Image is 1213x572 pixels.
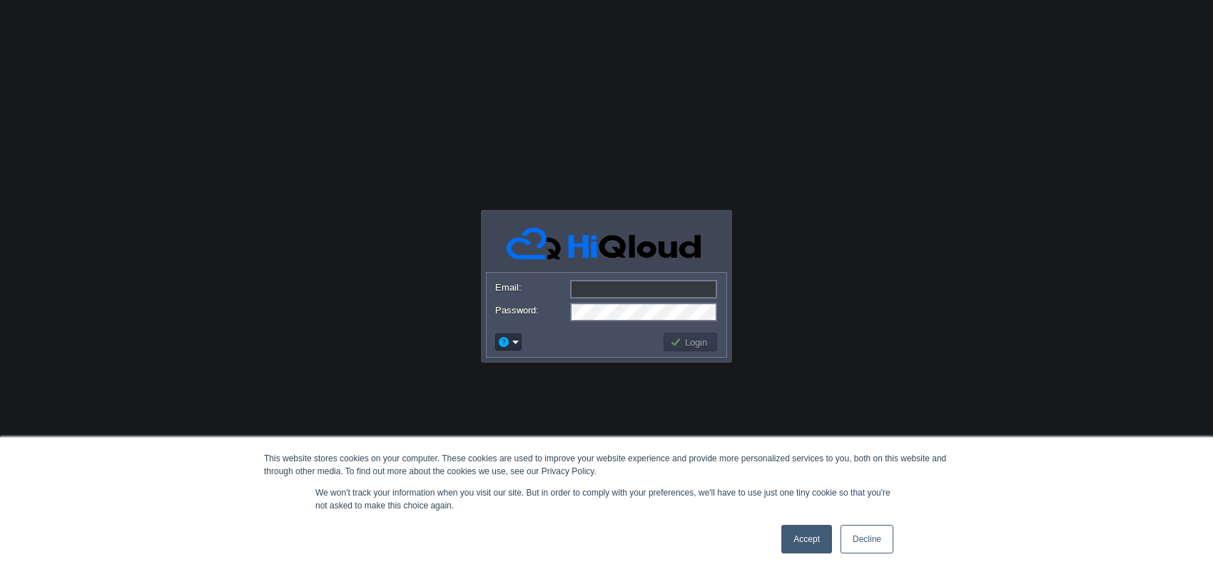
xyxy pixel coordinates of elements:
label: Email: [495,280,569,295]
a: Decline [841,525,893,553]
p: We won't track your information when you visit our site. But in order to comply with your prefere... [315,486,898,512]
a: Accept [781,525,832,553]
label: Password: [495,303,569,318]
button: Login [670,336,711,348]
div: This website stores cookies on your computer. These cookies are used to improve your website expe... [264,452,949,478]
img: Hi Qloud [499,225,714,264]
